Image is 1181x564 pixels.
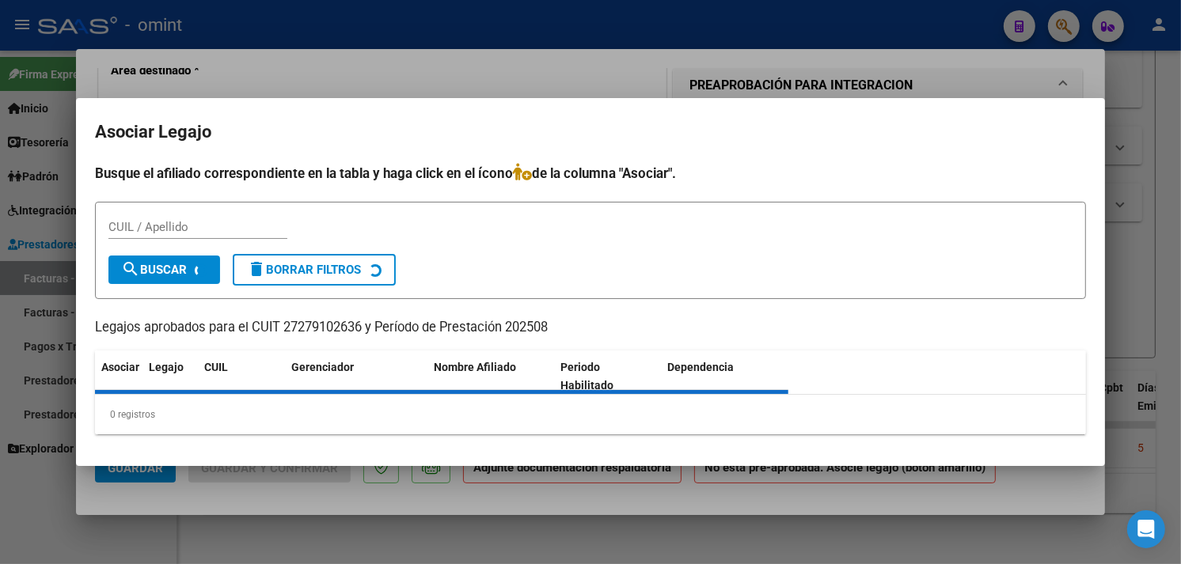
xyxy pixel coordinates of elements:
span: Legajo [149,361,184,373]
span: CUIL [204,361,228,373]
span: Dependencia [668,361,735,373]
span: Gerenciador [291,361,354,373]
datatable-header-cell: Nombre Afiliado [427,350,555,403]
span: Borrar Filtros [247,263,361,277]
div: 0 registros [95,395,1086,434]
datatable-header-cell: Asociar [95,350,142,403]
datatable-header-cell: Periodo Habilitado [555,350,662,403]
span: Buscar [121,263,187,277]
div: Open Intercom Messenger [1127,510,1165,548]
datatable-header-cell: Gerenciador [285,350,427,403]
span: Asociar [101,361,139,373]
datatable-header-cell: Dependencia [662,350,789,403]
datatable-header-cell: CUIL [198,350,285,403]
mat-icon: search [121,259,140,278]
h2: Asociar Legajo [95,117,1086,147]
span: Nombre Afiliado [434,361,516,373]
button: Buscar [108,256,220,284]
p: Legajos aprobados para el CUIT 27279102636 y Período de Prestación 202508 [95,318,1086,338]
mat-icon: delete [247,259,266,278]
datatable-header-cell: Legajo [142,350,198,403]
h4: Busque el afiliado correspondiente en la tabla y haga click en el ícono de la columna "Asociar". [95,163,1086,184]
button: Borrar Filtros [233,254,396,286]
span: Periodo Habilitado [561,361,614,392]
